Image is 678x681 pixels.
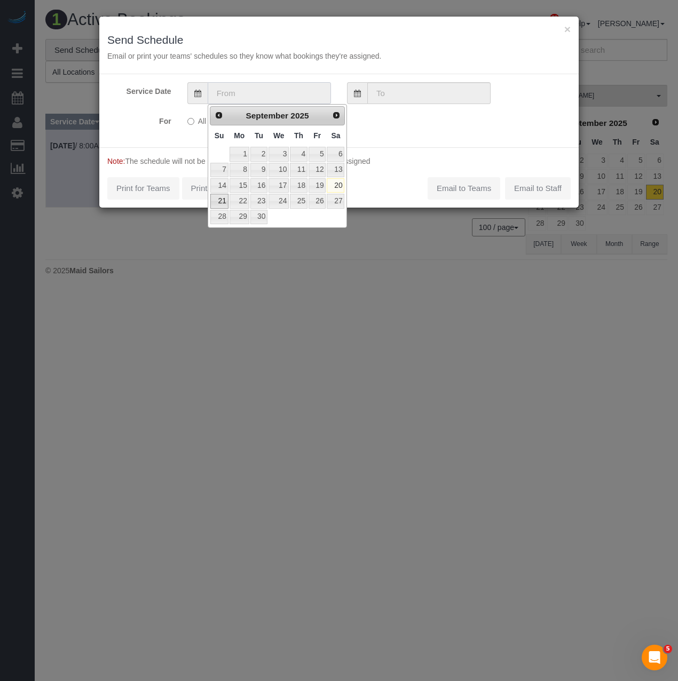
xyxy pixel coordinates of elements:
[211,108,226,123] a: Prev
[273,131,285,140] span: Wednesday
[230,210,249,224] a: 29
[250,194,267,208] a: 23
[107,51,571,61] p: Email or print your teams' schedules so they know what bookings they're assigned.
[187,112,230,126] label: All Teams
[564,23,571,35] button: ×
[290,147,308,161] a: 4
[309,163,326,177] a: 12
[250,178,267,193] a: 16
[250,210,267,224] a: 30
[215,111,223,120] span: Prev
[99,82,179,97] label: Service Date
[269,163,289,177] a: 10
[210,194,228,208] a: 21
[210,178,228,193] a: 14
[107,34,571,46] h3: Send Schedule
[309,178,326,193] a: 19
[331,131,340,140] span: Saturday
[250,163,267,177] a: 9
[327,194,344,208] a: 27
[313,131,321,140] span: Friday
[367,82,491,104] input: To
[210,163,228,177] a: 7
[230,194,249,208] a: 22
[329,108,344,123] a: Next
[290,111,309,120] span: 2025
[269,194,289,208] a: 24
[187,118,194,125] input: All Teams
[246,111,289,120] span: September
[210,210,228,224] a: 28
[230,163,249,177] a: 8
[230,147,249,161] a: 1
[327,163,344,177] a: 13
[327,147,344,161] a: 6
[290,194,308,208] a: 25
[230,178,249,193] a: 15
[290,178,308,193] a: 18
[290,163,308,177] a: 11
[309,147,326,161] a: 5
[215,131,224,140] span: Sunday
[664,645,672,653] span: 5
[327,178,344,193] a: 20
[107,156,571,167] p: The schedule will not be sent for bookings that are marked as Unassigned
[269,147,289,161] a: 3
[642,645,667,670] iframe: Intercom live chat
[332,111,341,120] span: Next
[234,131,245,140] span: Monday
[107,157,125,165] span: Note:
[250,147,267,161] a: 2
[269,178,289,193] a: 17
[309,194,326,208] a: 26
[294,131,303,140] span: Thursday
[255,131,263,140] span: Tuesday
[208,82,331,104] input: From
[99,112,179,126] label: For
